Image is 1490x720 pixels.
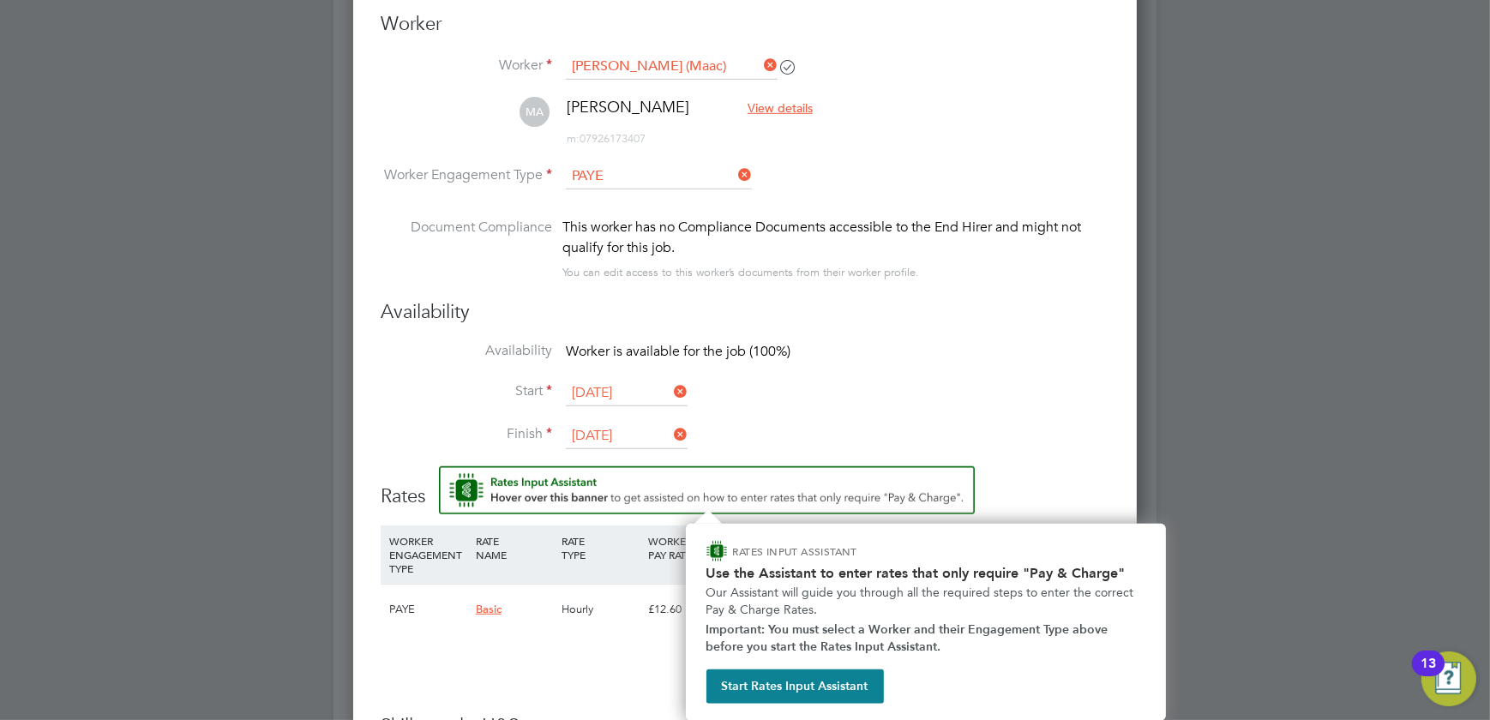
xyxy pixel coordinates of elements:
span: [PERSON_NAME] [567,97,689,117]
label: Document Compliance [381,217,552,279]
input: Select one [566,381,688,406]
label: Worker Engagement Type [381,166,552,184]
span: 07926173407 [567,131,646,146]
span: m: [567,131,580,146]
div: RATE TYPE [558,525,645,570]
img: ENGAGE Assistant Icon [706,541,727,561]
div: Hourly [558,585,645,634]
span: MA [520,97,550,127]
button: Rate Assistant [439,466,975,514]
h3: Availability [381,300,1109,325]
p: RATES INPUT ASSISTANT [733,544,948,559]
input: Search for... [566,54,778,80]
h3: Worker [381,12,1109,37]
span: View details [748,100,813,116]
div: You can edit access to this worker’s documents from their worker profile. [562,262,919,283]
div: 13 [1421,663,1436,686]
div: £12.60 [644,585,730,634]
h2: Use the Assistant to enter rates that only require "Pay & Charge" [706,565,1145,581]
span: Worker is available for the job (100%) [566,343,790,360]
div: WORKER PAY RATE [644,525,730,570]
label: Worker [381,57,552,75]
label: Finish [381,425,552,443]
div: WORKER ENGAGEMENT TYPE [385,525,472,584]
div: PAYE [385,585,472,634]
button: Open Resource Center, 13 new notifications [1421,651,1476,706]
h3: Rates [381,466,1109,509]
div: This worker has no Compliance Documents accessible to the End Hirer and might not qualify for thi... [562,217,1109,258]
strong: Important: You must select a Worker and their Engagement Type above before you start the Rates In... [706,622,1112,654]
p: Our Assistant will guide you through all the required steps to enter the correct Pay & Charge Rates. [706,585,1145,618]
span: Basic [476,602,502,616]
div: RATE NAME [472,525,558,570]
input: Select one [566,164,752,189]
label: Start [381,382,552,400]
label: Availability [381,342,552,360]
input: Select one [566,423,688,449]
button: Start Rates Input Assistant [706,669,884,704]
